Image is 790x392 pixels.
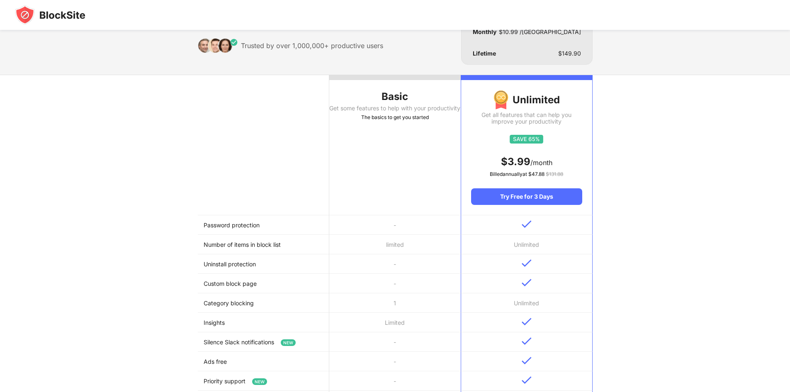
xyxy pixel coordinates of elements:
[522,279,532,287] img: v-blue.svg
[471,90,582,110] div: Unlimited
[329,371,461,391] td: -
[198,332,329,352] td: Silence Slack notifications
[329,215,461,235] td: -
[546,171,563,177] span: $ 131.88
[522,318,532,326] img: v-blue.svg
[252,378,267,385] span: NEW
[198,371,329,391] td: Priority support
[473,50,496,57] div: Lifetime
[522,357,532,365] img: v-blue.svg
[329,235,461,254] td: limited
[493,90,508,110] img: img-premium-medal
[501,156,530,168] span: $ 3.99
[329,352,461,371] td: -
[471,112,582,125] div: Get all features that can help you improve your productivity
[510,135,543,144] img: save65.svg
[241,41,383,50] div: Trusted by over 1,000,000+ productive users
[329,105,461,112] div: Get some features to help with your productivity
[473,29,496,35] div: Monthly
[198,352,329,371] td: Ads free
[471,170,582,178] div: Billed annually at $ 47.88
[329,313,461,332] td: Limited
[471,188,582,205] div: Try Free for 3 Days
[499,29,581,35] div: $ 10.99 /[GEOGRAPHIC_DATA]
[329,332,461,352] td: -
[198,215,329,235] td: Password protection
[522,337,532,345] img: v-blue.svg
[198,254,329,274] td: Uninstall protection
[198,235,329,254] td: Number of items in block list
[329,113,461,122] div: The basics to get you started
[522,220,532,228] img: v-blue.svg
[471,155,582,168] div: /month
[461,293,592,313] td: Unlimited
[198,274,329,293] td: Custom block page
[461,235,592,254] td: Unlimited
[281,339,296,346] span: NEW
[329,254,461,274] td: -
[198,313,329,332] td: Insights
[558,50,581,57] div: $ 149.90
[198,38,238,53] img: trusted-by.svg
[329,274,461,293] td: -
[198,293,329,313] td: Category blocking
[522,259,532,267] img: v-blue.svg
[329,293,461,313] td: 1
[329,90,461,103] div: Basic
[15,5,85,25] img: blocksite-icon-black.svg
[522,376,532,384] img: v-blue.svg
